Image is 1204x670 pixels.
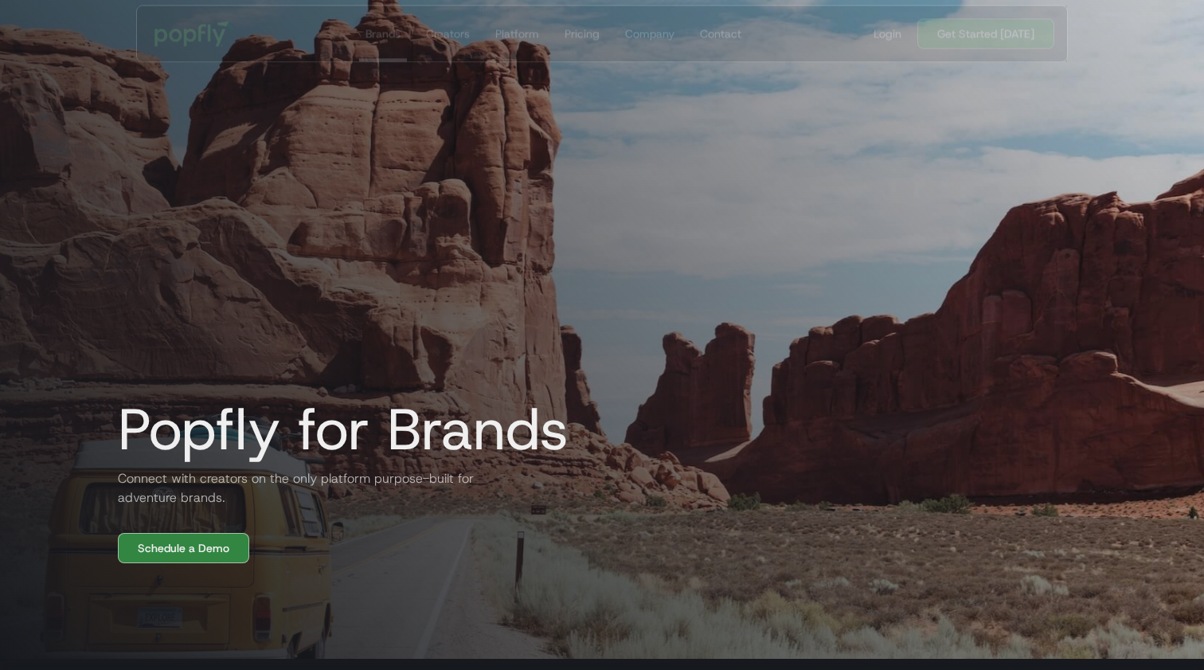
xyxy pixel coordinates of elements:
[700,25,741,41] div: Contact
[359,6,407,61] a: Brands
[420,6,476,61] a: Creators
[619,6,681,61] a: Company
[495,25,539,41] div: Platform
[565,25,600,41] div: Pricing
[874,25,901,41] div: Login
[105,469,487,507] h2: Connect with creators on the only platform purpose-built for adventure brands.
[426,25,470,41] div: Creators
[917,18,1054,49] a: Get Started [DATE]
[143,10,246,57] a: home
[118,533,249,563] a: Schedule a Demo
[558,6,606,61] a: Pricing
[625,25,674,41] div: Company
[105,398,569,461] h1: Popfly for Brands
[489,6,545,61] a: Platform
[867,25,908,41] a: Login
[694,6,748,61] a: Contact
[365,25,401,41] div: Brands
